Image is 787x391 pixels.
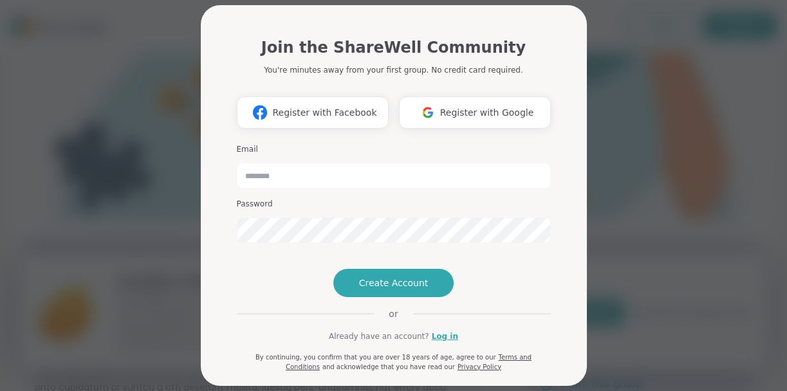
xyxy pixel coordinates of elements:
[329,331,429,342] span: Already have an account?
[255,354,496,361] span: By continuing, you confirm that you are over 18 years of age, agree to our
[359,277,429,289] span: Create Account
[237,96,389,129] button: Register with Facebook
[440,106,534,120] span: Register with Google
[272,106,376,120] span: Register with Facebook
[237,199,551,210] h3: Password
[416,100,440,124] img: ShareWell Logomark
[261,36,526,59] h1: Join the ShareWell Community
[399,96,551,129] button: Register with Google
[286,354,532,370] a: Terms and Conditions
[322,363,455,370] span: and acknowledge that you have read our
[333,269,454,297] button: Create Account
[458,363,501,370] a: Privacy Policy
[264,64,523,76] p: You're minutes away from your first group. No credit card required.
[432,331,458,342] a: Log in
[373,307,413,320] span: or
[237,144,551,155] h3: Email
[248,100,272,124] img: ShareWell Logomark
